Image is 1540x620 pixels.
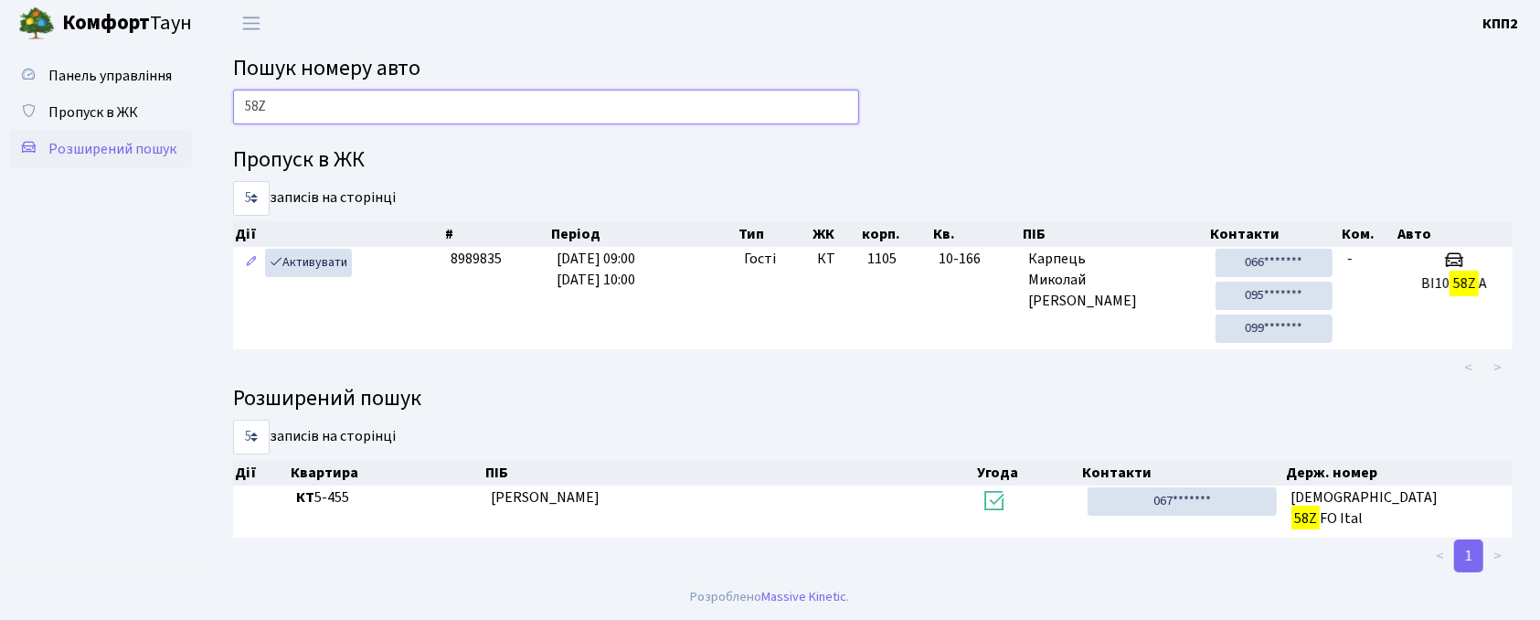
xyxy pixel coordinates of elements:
select: записів на сторінці [233,420,270,454]
span: 10-166 [939,249,1014,270]
mark: 58Z [1450,271,1478,296]
h4: Розширений пошук [233,386,1513,412]
img: logo.png [18,5,55,42]
th: Тип [738,221,811,247]
span: [DEMOGRAPHIC_DATA] FO Ital [1291,487,1505,529]
div: Розроблено . [691,587,850,607]
span: Розширений пошук [48,139,176,159]
span: 8989835 [451,249,502,269]
mark: 58Z [1291,506,1320,531]
span: Таун [62,8,192,39]
span: Гості [744,249,776,270]
th: Ком. [1340,221,1397,247]
b: КПП2 [1482,14,1518,34]
span: [DATE] 09:00 [DATE] 10:00 [557,249,635,290]
th: ПІБ [483,460,975,486]
label: записів на сторінці [233,181,396,216]
span: КТ [818,249,854,270]
input: Пошук [233,90,859,124]
th: Угода [975,460,1080,486]
span: Пропуск в ЖК [48,102,138,123]
span: - [1347,249,1353,269]
h4: Пропуск в ЖК [233,147,1513,174]
select: записів на сторінці [233,181,270,216]
a: Активувати [265,249,352,277]
a: Пропуск в ЖК [9,94,192,131]
th: Авто [1397,221,1513,247]
th: ЖК [811,221,861,247]
th: # [443,221,549,247]
th: Період [549,221,737,247]
th: Кв. [931,221,1021,247]
a: Massive Kinetic [762,587,847,606]
span: Пошук номеру авто [233,52,420,84]
a: Панель управління [9,58,192,94]
button: Переключити навігацію [228,8,274,38]
th: Дії [233,460,289,486]
a: Редагувати [240,249,262,277]
a: КПП2 [1482,13,1518,35]
span: Панель управління [48,66,172,86]
th: Квартира [289,460,483,486]
th: Держ. номер [1284,460,1513,486]
h5: BI10 A [1403,275,1505,293]
span: Карпець Миколай [PERSON_NAME] [1028,249,1201,312]
th: Контакти [1080,460,1284,486]
span: [PERSON_NAME] [491,487,600,508]
th: ПІБ [1022,221,1209,247]
a: Розширений пошук [9,131,192,167]
a: 1 [1454,540,1483,572]
th: Контакти [1208,221,1340,247]
th: корп. [861,221,932,247]
span: 1105 [867,249,897,269]
b: КТ [296,487,314,508]
label: записів на сторінці [233,420,396,454]
span: 5-455 [296,487,475,508]
th: Дії [233,221,443,247]
b: Комфорт [62,8,150,37]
